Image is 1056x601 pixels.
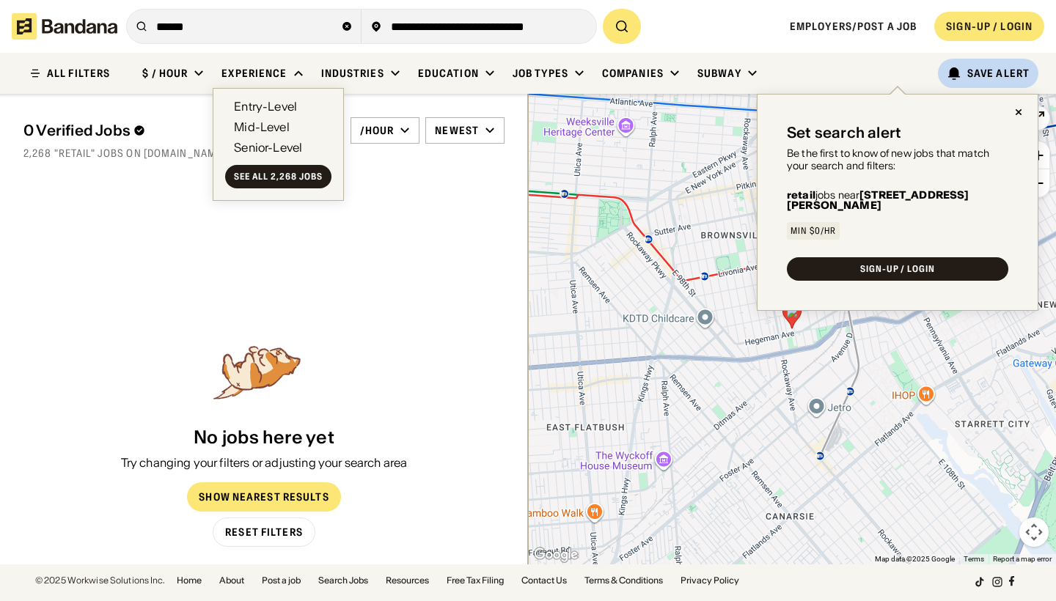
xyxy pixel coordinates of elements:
img: Google [532,545,580,564]
a: Terms & Conditions [584,576,663,585]
div: Reset Filters [225,527,303,537]
div: See all 2,268 jobs [234,172,322,181]
a: About [219,576,244,585]
div: SIGN-UP / LOGIN [946,20,1033,33]
div: Job Types [513,67,568,80]
div: /hour [360,124,395,137]
button: Map camera controls [1019,517,1049,547]
a: Privacy Policy [681,576,739,585]
a: Free Tax Filing [447,576,504,585]
b: retail [787,188,815,202]
a: Employers/Post a job [790,20,917,33]
a: Terms (opens in new tab) [964,555,984,563]
a: Post a job [262,576,301,585]
div: Mid-Level [234,121,289,133]
div: 0 Verified Jobs [23,122,318,139]
div: 2,268 "Retail" jobs on [DOMAIN_NAME] [23,147,505,160]
div: Newest [435,124,479,137]
a: Resources [386,576,429,585]
div: Set search alert [787,124,901,141]
a: Search Jobs [318,576,368,585]
div: jobs near [787,190,1008,210]
div: grid [23,169,505,340]
a: Contact Us [521,576,567,585]
a: Report a map error [993,555,1052,563]
img: Bandana logotype [12,13,117,40]
div: © 2025 Workwise Solutions Inc. [35,576,165,585]
div: No jobs here yet [194,427,334,449]
div: Subway [697,67,741,80]
div: Try changing your filters or adjusting your search area [121,454,408,471]
div: ALL FILTERS [47,68,110,78]
span: Map data ©2025 Google [875,555,955,563]
div: Education [418,67,479,80]
div: Industries [321,67,384,80]
div: Experience [221,67,287,80]
div: Be the first to know of new jobs that match your search and filters: [787,147,1008,172]
div: Save Alert [967,67,1030,80]
b: [STREET_ADDRESS][PERSON_NAME] [787,188,969,212]
div: Companies [602,67,664,80]
div: SIGN-UP / LOGIN [860,265,935,273]
a: Open this area in Google Maps (opens a new window) [532,545,580,564]
div: Show Nearest Results [199,492,329,502]
a: Home [177,576,202,585]
div: Min $0/hr [791,226,836,235]
div: Senior-Level [234,141,302,153]
div: $ / hour [142,67,188,80]
div: Entry-Level [234,100,297,112]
